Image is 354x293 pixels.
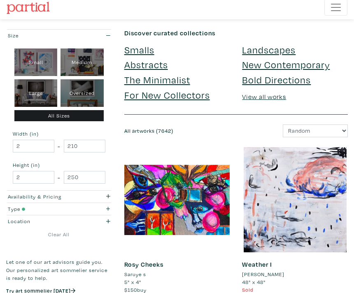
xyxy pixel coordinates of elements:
h6: Discover curated collections [124,29,348,37]
button: Type [6,203,112,215]
button: Availability & Pricing [6,191,112,203]
a: Bold Directions [242,73,311,86]
a: Landscapes [242,43,296,56]
span: - [58,141,61,151]
div: Small [14,48,57,76]
small: Width (in) [13,131,105,136]
a: Clear All [6,231,112,238]
span: Sold [242,286,254,293]
li: [PERSON_NAME] [242,270,284,278]
a: Rosy Cheeks [124,260,163,268]
a: The Minimalist [124,73,190,86]
span: buy [124,286,147,293]
div: Type [8,205,82,213]
button: Location [6,215,112,227]
div: Size [8,32,82,39]
li: Saruye s [124,270,146,278]
div: Medium [61,48,103,76]
a: Abstracts [124,58,168,71]
span: 48" x 48" [242,279,265,285]
div: Oversized [61,79,103,107]
button: Size [6,30,112,42]
a: Weather I [242,260,272,268]
a: View all works [242,92,286,101]
div: Availability & Pricing [8,193,82,201]
a: For New Collectors [124,88,210,101]
div: All Sizes [14,110,104,121]
h6: All artworks (7642) [124,128,230,134]
span: - [58,172,61,182]
div: Location [8,217,82,225]
span: 5" x 4" [124,279,141,285]
a: Saruye s [124,270,230,278]
p: Let one of our art advisors guide you. Our personalized art sommelier service is ready to help. [6,258,112,282]
small: Height (in) [13,162,105,168]
div: Large [14,79,57,107]
a: New Contemporary [242,58,330,71]
a: [PERSON_NAME] [242,270,348,278]
a: Smalls [124,43,154,56]
span: $150 [124,286,137,293]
